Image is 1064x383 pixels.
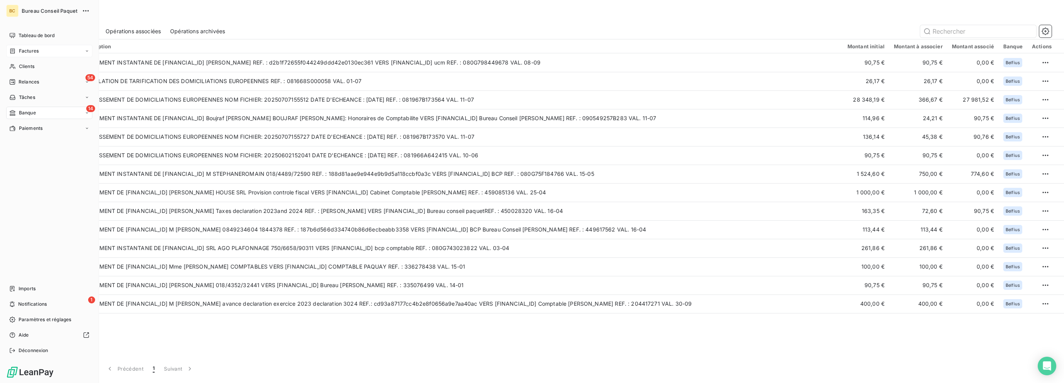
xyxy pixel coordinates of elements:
[77,72,843,90] td: ANNULATION DE TARIFICATION DES DOMICILIATIONS EUROPEENNES REF. : 081668S000058 VAL. 01-07
[101,361,148,377] button: Précédent
[19,347,48,354] span: Déconnexion
[947,220,999,239] td: 0,00 €
[947,294,999,313] td: 0,00 €
[77,183,843,202] td: VERSEMENT DE [FINANCIAL_ID] [PERSON_NAME] HOUSE SRL Provision controle fiscal VERS [FINANCIAL_ID]...
[86,105,95,112] span: 14
[22,8,77,14] span: Bureau Conseil Paquet
[19,285,36,292] span: Imports
[77,90,843,109] td: ENCAISSEMENT DE DOMICILIATIONS EUROPEENNES NOM FICHIER: 20250707155512 DATE D'ECHEANCE : [DATE] R...
[889,72,947,90] td: 26,17 €
[77,53,843,72] td: VERSEMENT INSTANTANE DE [FINANCIAL_ID] [PERSON_NAME] REF. : d2b1f72655f044249ddd42e0130ec361 VERS...
[889,294,947,313] td: 400,00 €
[947,146,999,165] td: 0,00 €
[19,316,71,323] span: Paramètres et réglages
[1006,246,1020,250] span: Belfius
[889,202,947,220] td: 72,60 €
[920,25,1036,37] input: Rechercher
[894,43,943,49] div: Montant à associer
[889,276,947,294] td: 90,75 €
[947,202,999,220] td: 90,75 €
[77,109,843,128] td: VERSEMENT INSTANTANE DE [FINANCIAL_ID] Boujraf [PERSON_NAME] BOUJRAF [PERSON_NAME]: Honoraires de...
[947,53,999,72] td: 0,00 €
[947,239,999,257] td: 0,00 €
[843,109,889,128] td: 114,96 €
[77,128,843,146] td: ENCAISSEMENT DE DOMICILIATIONS EUROPEENNES NOM FICHIER: 20250707155727 DATE D'ECHEANCE : [DATE] R...
[843,294,889,313] td: 400,00 €
[1006,116,1020,121] span: Belfius
[82,43,838,49] div: Description
[19,94,35,101] span: Tâches
[148,361,159,377] button: 1
[889,109,947,128] td: 24,21 €
[1006,60,1020,65] span: Belfius
[847,43,885,49] div: Montant initial
[18,301,47,308] span: Notifications
[19,109,36,116] span: Banque
[1006,283,1020,288] span: Belfius
[889,220,947,239] td: 113,44 €
[1006,97,1020,102] span: Belfius
[843,257,889,276] td: 100,00 €
[1006,134,1020,139] span: Belfius
[1006,190,1020,195] span: Belfius
[889,53,947,72] td: 90,75 €
[1006,79,1020,83] span: Belfius
[77,165,843,183] td: VERSEMENT INSTANTANE DE [FINANCIAL_ID] M STEPHANEROMAIN 018/4489/72590 REF. : 188d81aae9e944e9b9d...
[77,220,843,239] td: VERSEMENT DE [FINANCIAL_ID] M [PERSON_NAME] 0849234604 1844378 REF. : 187b6d566d334740b86d6ecbeab...
[153,365,155,373] span: 1
[843,276,889,294] td: 90,75 €
[1006,264,1020,269] span: Belfius
[843,220,889,239] td: 113,44 €
[106,27,161,35] span: Opérations associées
[19,48,39,54] span: Factures
[843,53,889,72] td: 90,75 €
[843,183,889,202] td: 1 000,00 €
[77,239,843,257] td: VERSEMENT INSTANTANE DE [FINANCIAL_ID] SRL AGO PLAFONNAGE 750/6658/90311 VERS [FINANCIAL_ID] bcp ...
[843,128,889,146] td: 136,14 €
[6,5,19,17] div: BC
[889,257,947,276] td: 100,00 €
[843,202,889,220] td: 163,35 €
[947,183,999,202] td: 0,00 €
[843,165,889,183] td: 1 524,60 €
[952,43,994,49] div: Montant associé
[19,78,39,85] span: Relances
[19,332,29,339] span: Aide
[889,90,947,109] td: 366,67 €
[889,239,947,257] td: 261,86 €
[77,294,843,313] td: VERSEMENT DE [FINANCIAL_ID] M [PERSON_NAME] avance declaration exercice 2023 declaration 3024 REF...
[1032,43,1052,49] div: Actions
[77,202,843,220] td: VERSEMENT DE [FINANCIAL_ID] [PERSON_NAME] Taxes declaration 2023and 2024 REF. : [PERSON_NAME] VER...
[19,63,34,70] span: Clients
[159,361,198,377] button: Suivant
[843,90,889,109] td: 28 348,19 €
[1006,209,1020,213] span: Belfius
[88,296,95,303] span: 1
[1003,43,1023,49] div: Banque
[85,74,95,81] span: 54
[77,276,843,294] td: VERSEMENT DE [FINANCIAL_ID] [PERSON_NAME] 018/4352/32441 VERS [FINANCIAL_ID] Bureau [PERSON_NAME]...
[6,329,92,341] a: Aide
[1006,153,1020,158] span: Belfius
[77,146,843,165] td: ENCAISSEMENT DE DOMICILIATIONS EUROPEENNES NOM FICHIER: 20250602152041 DATE D'ECHEANCE : [DATE] R...
[947,109,999,128] td: 90,75 €
[947,90,999,109] td: 27 981,52 €
[1038,357,1056,375] div: Open Intercom Messenger
[947,128,999,146] td: 90,76 €
[889,165,947,183] td: 750,00 €
[889,146,947,165] td: 90,75 €
[947,276,999,294] td: 0,00 €
[6,366,54,378] img: Logo LeanPay
[843,72,889,90] td: 26,17 €
[843,146,889,165] td: 90,75 €
[947,165,999,183] td: 774,60 €
[1006,301,1020,306] span: Belfius
[947,72,999,90] td: 0,00 €
[889,183,947,202] td: 1 000,00 €
[889,128,947,146] td: 45,38 €
[1006,172,1020,176] span: Belfius
[170,27,225,35] span: Opérations archivées
[843,239,889,257] td: 261,86 €
[947,257,999,276] td: 0,00 €
[19,32,55,39] span: Tableau de bord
